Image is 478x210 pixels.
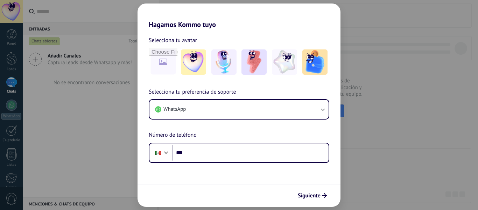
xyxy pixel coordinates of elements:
span: Número de teléfono [149,131,197,140]
span: Selecciona tu preferencia de soporte [149,88,236,97]
img: -2.jpeg [211,49,237,75]
span: WhatsApp [163,106,186,113]
div: Mexico: + 52 [152,145,165,160]
button: Siguiente [295,190,330,202]
img: -3.jpeg [241,49,267,75]
img: -4.jpeg [272,49,297,75]
span: Selecciona tu avatar [149,36,197,45]
h2: Hagamos Kommo tuyo [138,4,340,29]
button: WhatsApp [149,100,329,119]
span: Siguiente [298,193,321,198]
img: -5.jpeg [302,49,328,75]
img: -1.jpeg [181,49,206,75]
